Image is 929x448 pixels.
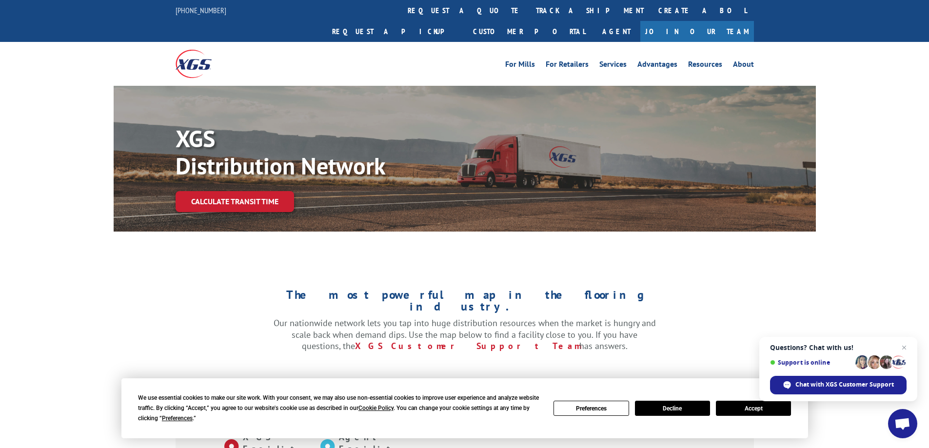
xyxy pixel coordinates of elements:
[635,401,710,416] button: Decline
[637,60,677,71] a: Advantages
[355,340,579,351] a: XGS Customer Support Team
[466,21,593,42] a: Customer Portal
[176,5,226,15] a: [PHONE_NUMBER]
[176,191,294,212] a: Calculate transit time
[593,21,640,42] a: Agent
[505,60,535,71] a: For Mills
[688,60,722,71] a: Resources
[888,409,917,438] div: Open chat
[599,60,627,71] a: Services
[640,21,754,42] a: Join Our Team
[274,289,656,317] h1: The most powerful map in the flooring industry.
[770,344,907,351] span: Questions? Chat with us!
[121,378,808,438] div: Cookie Consent Prompt
[553,401,629,416] button: Preferences
[176,125,468,179] p: XGS Distribution Network
[898,342,910,353] span: Close chat
[358,405,394,411] span: Cookie Policy
[733,60,754,71] a: About
[770,376,907,394] div: Chat with XGS Customer Support
[770,359,852,366] span: Support is online
[138,393,542,424] div: We use essential cookies to make our site work. With your consent, we may also use non-essential ...
[716,401,791,416] button: Accept
[546,60,589,71] a: For Retailers
[162,415,193,422] span: Preferences
[325,21,466,42] a: Request a pickup
[795,380,894,389] span: Chat with XGS Customer Support
[274,317,656,352] p: Our nationwide network lets you tap into huge distribution resources when the market is hungry an...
